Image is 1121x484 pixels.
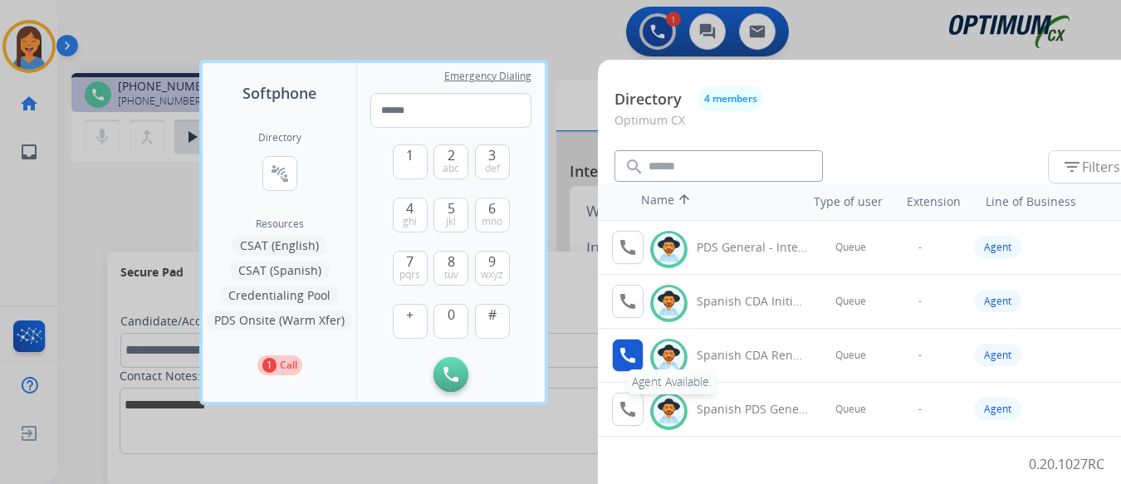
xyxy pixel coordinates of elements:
[433,304,468,339] button: 0
[481,268,503,281] span: wxyz
[974,236,1021,258] div: Agent
[443,162,459,175] span: abc
[1062,157,1120,177] span: Filters
[403,215,417,228] span: ghi
[433,144,468,179] button: 2abc
[433,251,468,286] button: 8tuv
[220,286,339,306] button: Credentialing Pool
[618,291,638,311] mat-icon: call
[488,252,496,271] span: 9
[280,358,297,373] p: Call
[399,268,420,281] span: pqrs
[242,81,316,105] span: Softphone
[406,305,414,325] span: +
[614,88,682,110] p: Directory
[657,237,681,262] img: avatar
[448,252,455,271] span: 8
[230,261,330,281] button: CSAT (Spanish)
[482,215,502,228] span: mno
[488,145,496,165] span: 3
[697,401,808,418] div: Spanish PDS General - Internal
[791,185,891,218] th: Type of user
[835,295,866,308] span: Queue
[628,369,716,394] div: Agent Available.
[697,347,808,364] div: Spanish CDA Renewal General - Internal
[974,398,1021,420] div: Agent
[624,157,644,177] mat-icon: search
[406,198,414,218] span: 4
[618,399,638,419] mat-icon: call
[448,305,455,325] span: 0
[918,403,922,416] span: -
[1062,157,1082,177] mat-icon: filter_list
[697,239,808,256] div: PDS General - Internal
[406,252,414,271] span: 7
[835,241,866,254] span: Queue
[206,310,353,330] button: PDS Onsite (Warm Xfer)
[393,304,428,339] button: +
[488,198,496,218] span: 6
[257,355,302,375] button: 1Call
[475,198,510,232] button: 6mno
[448,145,455,165] span: 2
[406,145,414,165] span: 1
[697,293,808,310] div: Spanish CDA Initial General - Internal
[698,86,763,111] button: 4 members
[443,367,458,382] img: call-button
[258,131,301,144] h2: Directory
[232,236,327,256] button: CSAT (English)
[488,305,497,325] span: #
[262,358,277,373] p: 1
[918,295,922,308] span: -
[1029,454,1104,474] p: 0.20.1027RC
[674,192,694,212] mat-icon: arrow_upward
[448,198,455,218] span: 5
[835,349,866,362] span: Queue
[393,251,428,286] button: 7pqrs
[618,237,638,257] mat-icon: call
[657,345,681,370] img: avatar
[633,183,782,220] th: Name
[256,218,304,231] span: Resources
[444,268,458,281] span: tuv
[433,198,468,232] button: 5jkl
[475,304,510,339] button: #
[393,144,428,179] button: 1
[612,339,644,372] button: Agent Available.
[446,215,456,228] span: jkl
[918,241,922,254] span: -
[657,398,681,424] img: avatar
[898,185,969,218] th: Extension
[393,198,428,232] button: 4ghi
[270,164,290,183] mat-icon: connect_without_contact
[974,290,1021,312] div: Agent
[835,403,866,416] span: Queue
[485,162,500,175] span: def
[974,344,1021,366] div: Agent
[918,349,922,362] span: -
[618,345,638,365] mat-icon: call
[475,144,510,179] button: 3def
[475,251,510,286] button: 9wxyz
[657,291,681,316] img: avatar
[444,70,531,83] span: Emergency Dialing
